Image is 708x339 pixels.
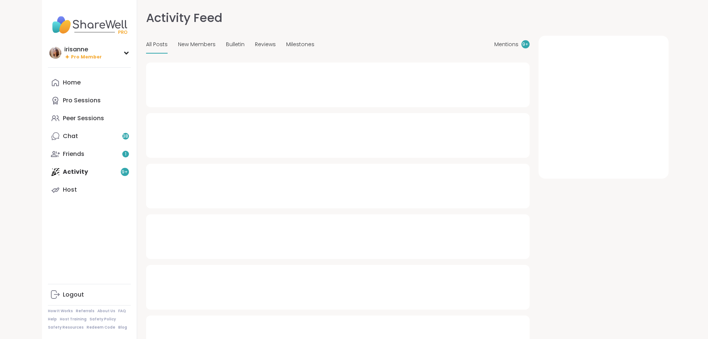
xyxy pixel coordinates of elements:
[178,41,216,48] span: New Members
[118,325,127,330] a: Blog
[71,54,102,60] span: Pro Member
[522,41,528,48] span: 9 +
[48,286,131,304] a: Logout
[123,133,128,140] span: 38
[255,41,276,48] span: Reviews
[63,150,84,158] div: Friends
[87,325,115,330] a: Redeem Code
[60,317,87,322] a: Host Training
[63,79,81,87] div: Home
[97,308,115,314] a: About Us
[226,41,245,48] span: Bulletin
[494,41,518,48] span: Mentions
[48,145,131,163] a: Friends1
[48,12,131,38] img: ShareWell Nav Logo
[63,114,104,122] div: Peer Sessions
[48,317,57,322] a: Help
[125,151,126,157] span: 1
[146,41,168,48] span: All Posts
[48,109,131,127] a: Peer Sessions
[48,181,131,199] a: Host
[63,291,84,299] div: Logout
[146,9,222,27] h1: Activity Feed
[64,45,102,54] div: irisanne
[48,74,131,92] a: Home
[76,308,94,314] a: Referrals
[48,127,131,145] a: Chat38
[63,186,77,194] div: Host
[90,317,116,322] a: Safety Policy
[49,47,61,59] img: irisanne
[118,308,126,314] a: FAQ
[63,96,101,105] div: Pro Sessions
[286,41,314,48] span: Milestones
[48,308,73,314] a: How It Works
[63,132,78,140] div: Chat
[48,92,131,109] a: Pro Sessions
[48,325,84,330] a: Safety Resources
